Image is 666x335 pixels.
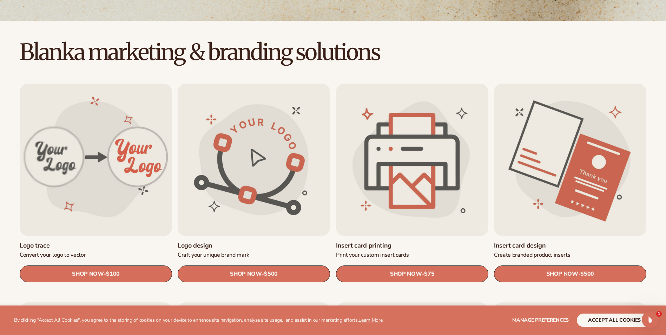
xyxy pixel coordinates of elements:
a: SHOP NOW- $100 [20,266,172,283]
span: SHOP NOW [546,271,578,277]
span: $100 [106,271,120,278]
a: Learn More [358,317,382,323]
span: 1 [656,311,662,317]
a: SHOP NOW- $75 [336,266,488,283]
span: Manage preferences [512,317,569,323]
span: SHOP NOW [72,271,104,277]
span: $500 [264,271,278,278]
button: Manage preferences [512,314,569,327]
a: Insert card design [494,242,646,250]
a: SHOP NOW- $500 [494,266,646,283]
span: SHOP NOW [390,271,422,277]
p: By clicking "Accept All Cookies", you agree to the storing of cookies on your device to enhance s... [14,317,383,323]
button: accept all cookies [577,314,652,327]
a: SHOP NOW- $500 [178,266,330,283]
a: Logo design [178,242,330,250]
span: $75 [424,271,434,278]
a: Logo trace [20,242,172,250]
span: SHOP NOW [230,271,262,277]
span: $500 [580,271,594,278]
a: Insert card printing [336,242,488,250]
iframe: Intercom live chat [642,311,659,328]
